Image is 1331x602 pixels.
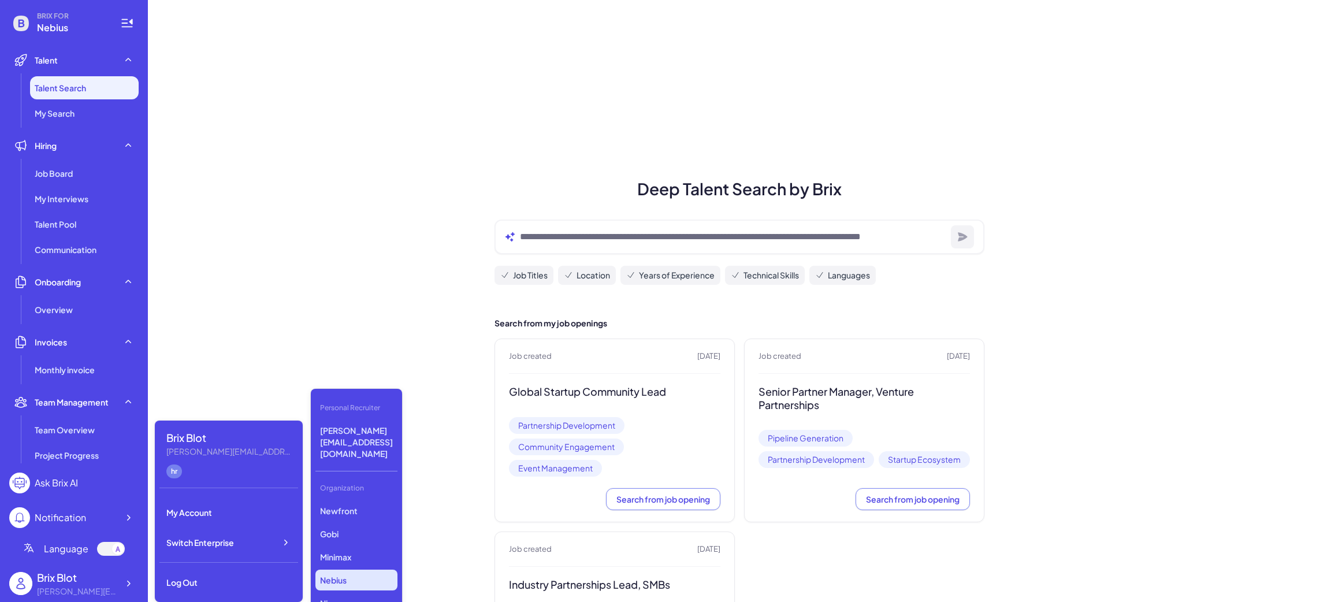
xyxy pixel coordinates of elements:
[35,424,95,436] span: Team Overview
[743,269,799,281] span: Technical Skills
[35,449,99,461] span: Project Progress
[35,82,86,94] span: Talent Search
[315,478,397,498] div: Organization
[639,269,715,281] span: Years of Experience
[166,430,293,445] div: Brix Blot
[37,12,106,21] span: BRIX FOR
[35,140,57,151] span: Hiring
[166,445,293,458] div: blake@joinbrix.com
[759,385,970,411] h3: Senior Partner Manager, Venture Partnerships
[577,269,610,281] span: Location
[315,547,397,567] p: Minimax
[509,460,602,477] span: Event Management
[697,351,720,362] span: [DATE]
[37,570,118,585] div: Brix Blot
[35,107,75,119] span: My Search
[879,451,970,468] span: Startup Ecosystem
[159,500,298,525] div: My Account
[606,488,720,510] button: Search from job opening
[697,544,720,555] span: [DATE]
[166,464,182,478] div: hr
[481,177,998,201] h1: Deep Talent Search by Brix
[44,542,88,556] span: Language
[315,570,397,590] p: Nebius
[509,351,552,362] span: Job created
[35,364,95,376] span: Monthly invoice
[828,269,870,281] span: Languages
[35,168,73,179] span: Job Board
[166,537,234,548] span: Switch Enterprise
[856,488,970,510] button: Search from job opening
[35,336,67,348] span: Invoices
[9,572,32,595] img: user_logo.png
[37,21,106,35] span: Nebius
[866,494,960,504] span: Search from job opening
[315,523,397,544] p: Gobi
[509,385,720,399] h3: Global Startup Community Lead
[159,570,298,595] div: Log Out
[759,430,853,447] span: Pipeline Generation
[509,417,624,434] span: Partnership Development
[35,511,86,525] div: Notification
[509,578,720,592] h3: Industry Partnerships Lead, SMBs
[35,396,109,408] span: Team Management
[35,304,73,315] span: Overview
[35,276,81,288] span: Onboarding
[35,218,76,230] span: Talent Pool
[315,420,397,464] p: [PERSON_NAME][EMAIL_ADDRESS][DOMAIN_NAME]
[35,193,88,205] span: My Interviews
[509,544,552,555] span: Job created
[495,317,984,329] h2: Search from my job openings
[513,269,548,281] span: Job Titles
[315,398,397,418] div: Personal Recruiter
[35,244,96,255] span: Communication
[759,351,801,362] span: Job created
[35,476,78,490] div: Ask Brix AI
[616,494,710,504] span: Search from job opening
[947,351,970,362] span: [DATE]
[315,500,397,521] p: Newfront
[35,54,58,66] span: Talent
[37,585,118,597] div: blake@joinbrix.com
[509,439,624,455] span: Community Engagement
[759,451,874,468] span: Partnership Development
